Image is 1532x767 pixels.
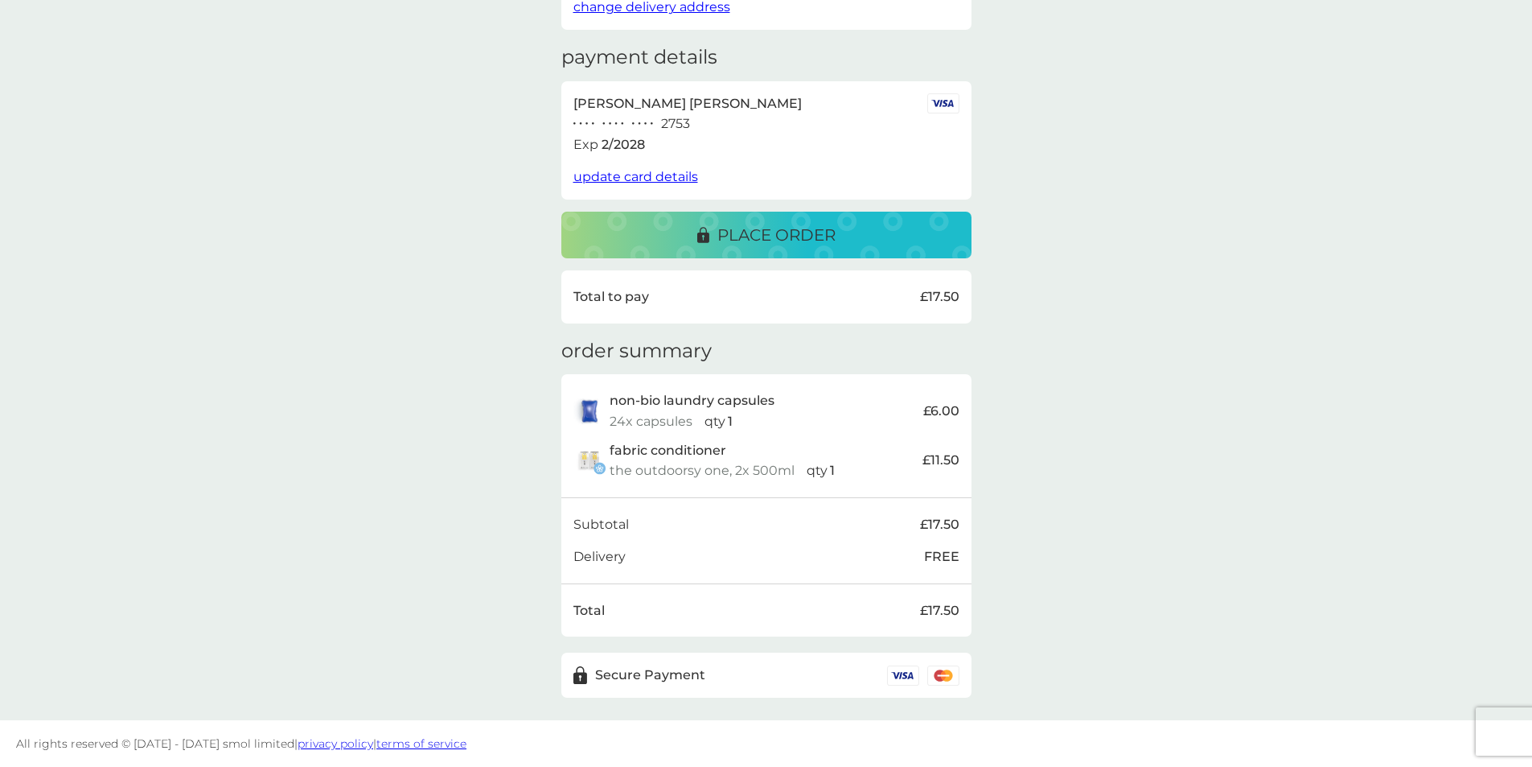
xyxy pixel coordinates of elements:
[573,93,802,114] p: [PERSON_NAME] [PERSON_NAME]
[609,120,612,128] p: ●
[830,460,835,481] p: 1
[728,411,733,432] p: 1
[807,460,828,481] p: qty
[644,120,647,128] p: ●
[650,120,653,128] p: ●
[573,600,605,621] p: Total
[585,120,589,128] p: ●
[602,134,645,155] p: 2 / 2028
[704,411,725,432] p: qty
[595,665,705,686] p: Secure Payment
[614,120,618,128] p: ●
[920,514,959,535] p: £17.50
[573,514,629,535] p: Subtotal
[920,600,959,621] p: £17.50
[638,120,641,128] p: ●
[920,287,959,307] p: £17.50
[579,120,582,128] p: ●
[591,120,594,128] p: ●
[922,450,959,471] p: £11.50
[573,169,698,184] span: update card details
[573,546,626,567] p: Delivery
[573,167,698,188] button: update card details
[561,46,717,69] h3: payment details
[573,134,598,155] p: Exp
[298,736,373,751] a: privacy policy
[573,120,577,128] p: ●
[610,440,726,461] p: fabric conditioner
[610,460,795,481] p: the outdoorsy one, 2x 500ml
[610,411,692,432] p: 24x capsules
[621,120,624,128] p: ●
[661,113,690,134] p: 2753
[602,120,606,128] p: ●
[632,120,635,128] p: ●
[610,390,774,411] p: non-bio laundry capsules
[561,340,712,363] h3: order summary
[561,212,971,258] button: place order
[717,222,836,248] p: place order
[376,736,466,751] a: terms of service
[573,287,649,307] p: Total to pay
[924,546,959,567] p: FREE
[923,401,959,422] p: £6.00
